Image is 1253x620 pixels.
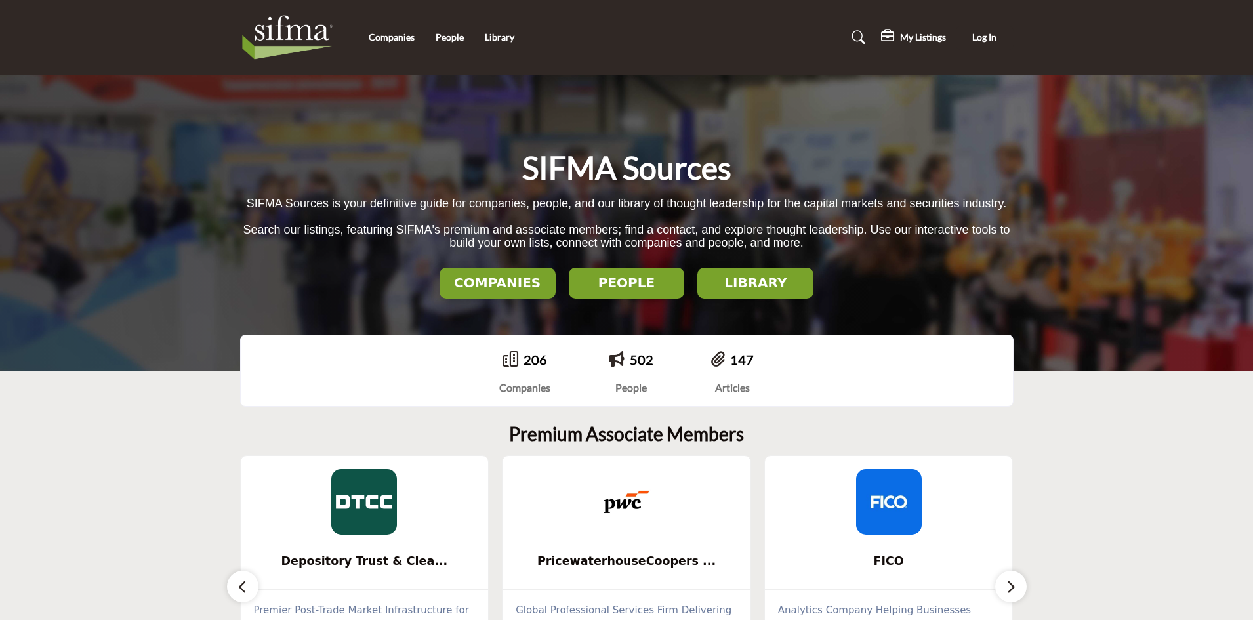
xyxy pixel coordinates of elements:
[697,268,813,299] button: LIBRARY
[956,26,1014,50] button: Log In
[856,469,922,535] img: FICO
[785,544,993,579] b: FICO
[594,469,659,535] img: PricewaterhouseCoopers LLP
[522,552,731,569] span: PricewaterhouseCoopers ...
[730,352,754,367] a: 147
[765,544,1013,579] a: FICO
[972,31,996,43] span: Log In
[711,380,754,396] div: Articles
[503,544,750,579] a: PricewaterhouseCoopers ...
[247,197,1006,210] span: SIFMA Sources is your definitive guide for companies, people, and our library of thought leadersh...
[443,275,552,291] h2: COMPANIES
[485,31,514,43] a: Library
[436,31,464,43] a: People
[260,552,469,569] span: Depository Trust & Clea...
[499,380,550,396] div: Companies
[440,268,556,299] button: COMPANIES
[609,380,653,396] div: People
[240,11,342,64] img: Site Logo
[573,275,681,291] h2: PEOPLE
[243,223,1010,250] span: Search our listings, featuring SIFMA's premium and associate members; find a contact, and explore...
[260,544,469,579] b: Depository Trust & Clearing Corporation (DTCC)
[524,352,547,367] a: 206
[785,552,993,569] span: FICO
[881,30,946,45] div: My Listings
[331,469,397,535] img: Depository Trust & Clearing Corporation (DTCC)
[900,31,946,43] h5: My Listings
[569,268,685,299] button: PEOPLE
[241,544,489,579] a: Depository Trust & Clea...
[630,352,653,367] a: 502
[509,423,744,445] h2: Premium Associate Members
[369,31,415,43] a: Companies
[522,148,731,188] h1: SIFMA Sources
[839,27,874,48] a: Search
[701,275,810,291] h2: LIBRARY
[522,544,731,579] b: PricewaterhouseCoopers LLP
